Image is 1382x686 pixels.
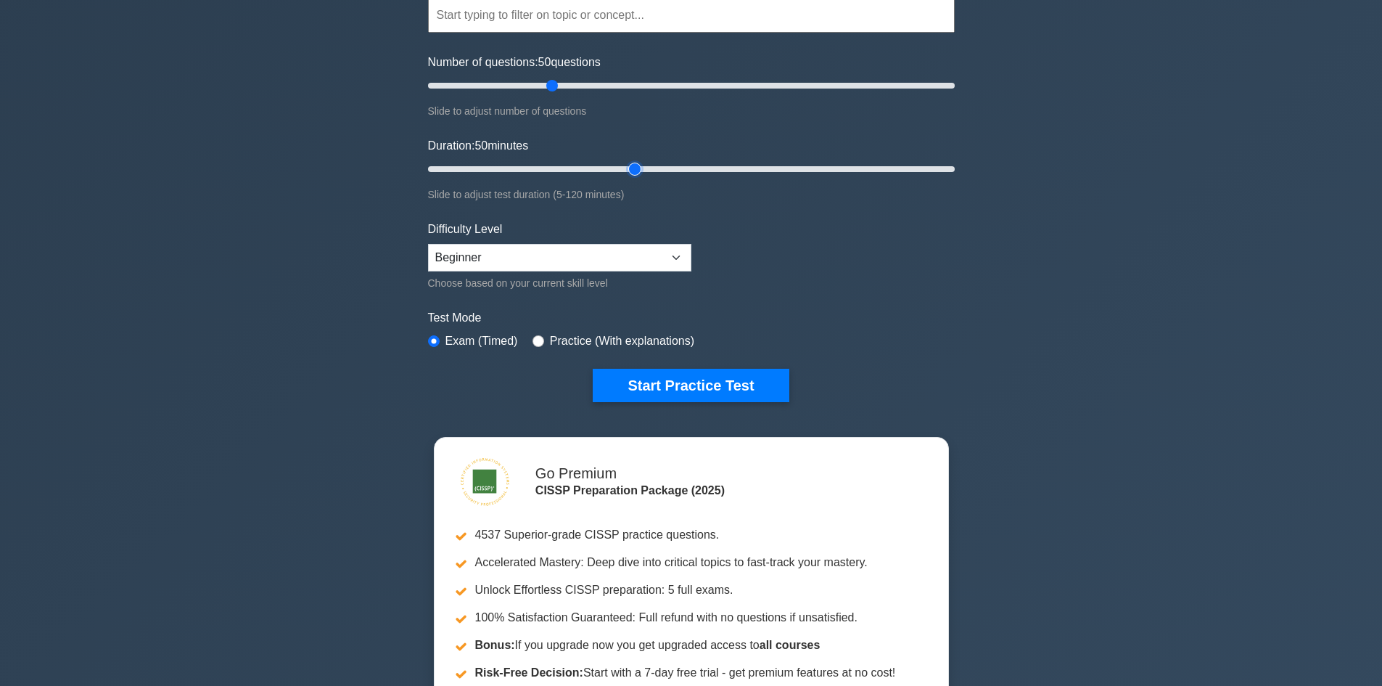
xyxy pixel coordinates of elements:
[593,369,789,402] button: Start Practice Test
[474,139,488,152] span: 50
[445,332,518,350] label: Exam (Timed)
[428,309,955,327] label: Test Mode
[550,332,694,350] label: Practice (With explanations)
[428,221,503,238] label: Difficulty Level
[428,137,529,155] label: Duration: minutes
[428,54,601,71] label: Number of questions: questions
[538,56,551,68] span: 50
[428,102,955,120] div: Slide to adjust number of questions
[428,274,691,292] div: Choose based on your current skill level
[428,186,955,203] div: Slide to adjust test duration (5-120 minutes)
